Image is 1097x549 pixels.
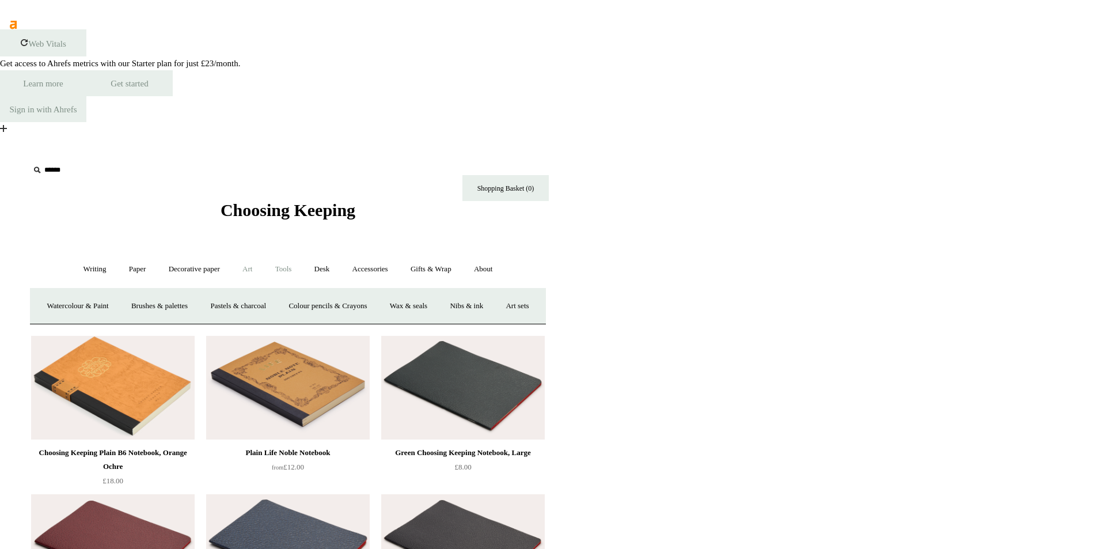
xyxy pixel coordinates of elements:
a: Tools [265,254,302,285]
a: Colour pencils & Crayons [278,291,377,321]
a: Brushes & palettes [121,291,198,321]
a: Wax & seals [379,291,438,321]
span: £12.00 [272,463,304,471]
a: Nibs & ink [439,291,494,321]
button: Get started [86,70,173,96]
a: Accessories [342,254,398,285]
a: Watercolour & Paint [36,291,119,321]
a: Plain Life Noble Notebook from£12.00 [206,446,370,493]
img: Green Choosing Keeping Notebook, Large [381,336,545,440]
span: Web Vitals [28,39,66,48]
img: Choosing Keeping Plain B6 Notebook, Orange Ochre [31,336,195,440]
a: Green Choosing Keeping Notebook, Large £8.00 [381,446,545,493]
a: Decorative paper [158,254,230,285]
a: Green Choosing Keeping Notebook, Large Green Choosing Keeping Notebook, Large [381,336,545,440]
span: £18.00 [103,476,123,485]
a: Paper [119,254,157,285]
a: Art [232,254,263,285]
img: Plain Life Noble Notebook [206,336,370,440]
div: Choosing Keeping Plain B6 Notebook, Orange Ochre [34,446,192,474]
a: Shopping Basket (0) [462,175,549,201]
a: Writing [73,254,117,285]
span: from [272,464,283,471]
div: Green Choosing Keeping Notebook, Large [384,446,542,460]
span: Choosing Keeping [221,200,355,219]
a: Choosing Keeping [221,210,355,218]
span: Sign in with Ahrefs [9,105,77,114]
span: £8.00 [454,463,471,471]
a: Choosing Keeping Plain B6 Notebook, Orange Ochre Choosing Keeping Plain B6 Notebook, Orange Ochre [31,336,195,440]
div: Plain Life Noble Notebook [209,446,367,460]
a: Pastels & charcoal [200,291,276,321]
a: Desk [304,254,340,285]
a: About [464,254,503,285]
a: Plain Life Noble Notebook Plain Life Noble Notebook [206,336,370,440]
a: Gifts & Wrap [400,254,462,285]
a: Choosing Keeping Plain B6 Notebook, Orange Ochre £18.00 [31,446,195,493]
a: Art sets [495,291,539,321]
